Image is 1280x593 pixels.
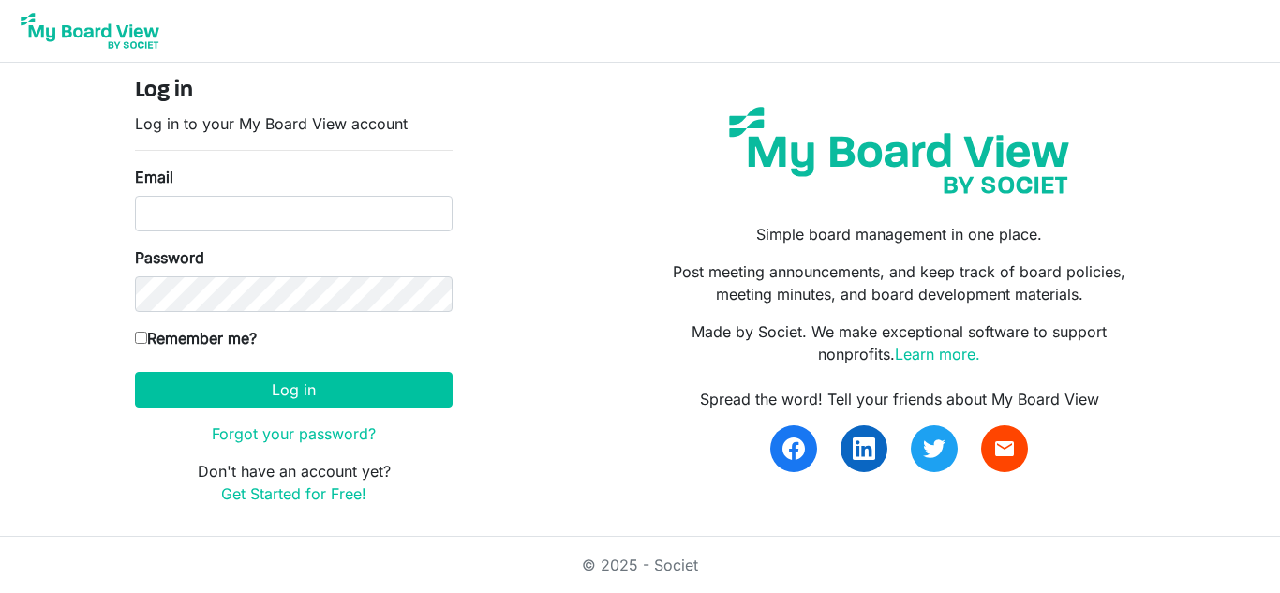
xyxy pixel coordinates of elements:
img: linkedin.svg [853,437,875,460]
img: facebook.svg [782,437,805,460]
div: Spread the word! Tell your friends about My Board View [654,388,1145,410]
img: my-board-view-societ.svg [715,93,1083,208]
input: Remember me? [135,332,147,344]
p: Don't have an account yet? [135,460,453,505]
a: Get Started for Free! [221,484,366,503]
label: Password [135,246,204,269]
a: Learn more. [895,345,980,363]
img: twitter.svg [923,437,945,460]
button: Log in [135,372,453,408]
p: Post meeting announcements, and keep track of board policies, meeting minutes, and board developm... [654,260,1145,305]
p: Simple board management in one place. [654,223,1145,245]
img: My Board View Logo [15,7,165,54]
p: Log in to your My Board View account [135,112,453,135]
label: Email [135,166,173,188]
a: Forgot your password? [212,424,376,443]
a: email [981,425,1028,472]
span: email [993,437,1016,460]
a: © 2025 - Societ [582,556,698,574]
p: Made by Societ. We make exceptional software to support nonprofits. [654,320,1145,365]
h4: Log in [135,78,453,105]
label: Remember me? [135,327,257,349]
